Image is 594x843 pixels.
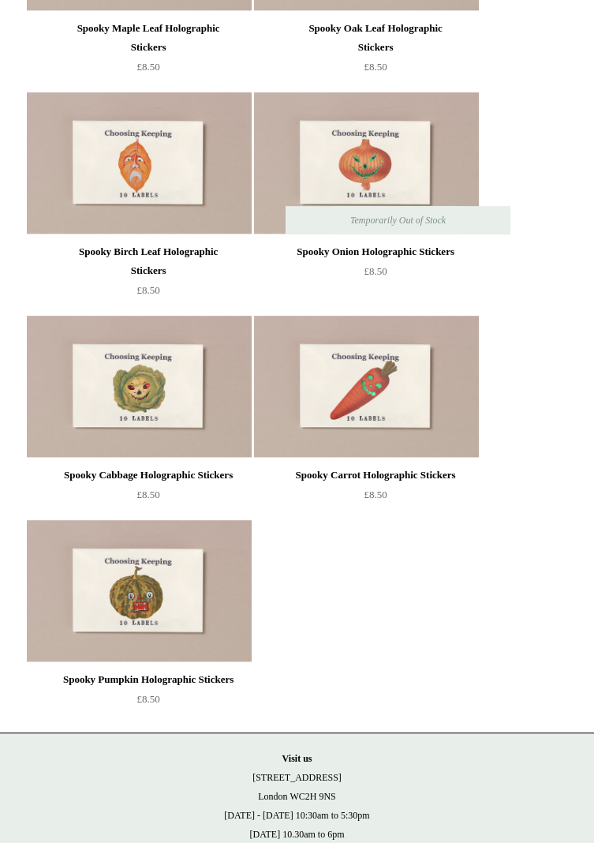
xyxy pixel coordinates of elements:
a: Spooky Cabbage Holographic Stickers Spooky Cabbage Holographic Stickers [58,316,282,458]
img: Spooky Carrot Holographic Stickers [254,316,478,458]
a: Spooky Cabbage Holographic Stickers £8.50 [58,458,237,504]
a: Spooky Pumpkin Holographic Stickers £8.50 [58,662,237,709]
span: Temporarily Out of Stock [334,206,461,234]
div: Spooky Pumpkin Holographic Stickers [62,670,233,689]
a: Spooky Maple Leaf Holographic Stickers £8.50 [58,11,237,77]
a: Spooky Birch Leaf Holographic Stickers £8.50 [58,234,237,300]
span: £8.50 [136,284,159,296]
div: Spooky Carrot Holographic Stickers [290,466,461,485]
div: Spooky Onion Holographic Stickers [290,242,461,261]
a: Spooky Birch Leaf Holographic Stickers Spooky Birch Leaf Holographic Stickers [58,92,282,234]
a: Spooky Onion Holographic Stickers Spooky Onion Holographic Stickers Temporarily Out of Stock [286,92,510,234]
div: Spooky Birch Leaf Holographic Stickers [62,242,233,280]
div: Spooky Oak Leaf Holographic Stickers [290,19,461,57]
a: Spooky Carrot Holographic Stickers £8.50 [286,458,465,504]
img: Spooky Birch Leaf Holographic Stickers [27,92,251,234]
div: Spooky Cabbage Holographic Stickers [62,466,233,485]
a: Spooky Oak Leaf Holographic Stickers £8.50 [286,11,465,77]
div: Spooky Maple Leaf Holographic Stickers [62,19,233,57]
img: Spooky Cabbage Holographic Stickers [27,316,251,458]
span: £8.50 [136,489,159,500]
a: Spooky Onion Holographic Stickers £8.50 [286,234,465,281]
a: Spooky Carrot Holographic Stickers Spooky Carrot Holographic Stickers [286,316,510,458]
span: £8.50 [364,265,387,277]
a: Spooky Pumpkin Holographic Stickers Spooky Pumpkin Holographic Stickers [58,520,282,662]
strong: Visit us [282,753,312,764]
span: £8.50 [136,693,159,705]
span: £8.50 [136,61,159,73]
span: £8.50 [364,489,387,500]
img: Spooky Pumpkin Holographic Stickers [27,520,251,662]
img: Spooky Onion Holographic Stickers [254,92,478,234]
span: £8.50 [364,61,387,73]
